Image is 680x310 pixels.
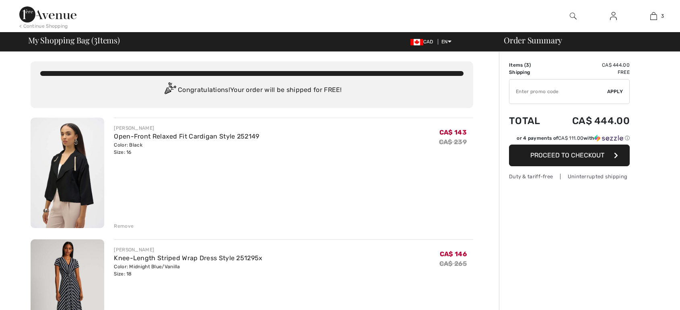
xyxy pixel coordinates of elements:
[494,36,675,44] div: Order Summary
[607,88,623,95] span: Apply
[114,263,262,277] div: Color: Midnight Blue/Vanilla Size: 18
[114,133,259,140] a: Open-Front Relaxed Fit Cardigan Style 252149
[162,82,178,98] img: Congratulation2.svg
[551,61,630,69] td: CA$ 444.00
[650,11,657,21] img: My Bag
[114,124,259,132] div: [PERSON_NAME]
[439,138,467,146] s: CA$ 239
[28,36,120,44] span: My Shopping Bag ( Items)
[558,135,583,141] span: CA$ 111.00
[114,254,262,262] a: Knee-Length Striped Wrap Dress Style 251295x
[509,107,551,135] td: Total
[509,135,630,145] div: or 4 payments ofCA$ 111.00withSezzle Click to learn more about Sezzle
[114,246,262,253] div: [PERSON_NAME]
[509,80,607,104] input: Promo code
[440,250,467,258] span: CA$ 146
[410,39,423,45] img: Canadian Dollar
[610,11,617,21] img: My Info
[31,118,104,228] img: Open-Front Relaxed Fit Cardigan Style 252149
[19,6,76,22] img: 1ère Avenue
[530,151,604,159] span: Proceed to Checkout
[604,11,623,21] a: Sign In
[594,135,623,142] img: Sezzle
[441,39,451,45] span: EN
[439,128,467,136] span: CA$ 143
[570,11,577,21] img: search the website
[661,12,664,20] span: 3
[509,173,630,180] div: Duty & tariff-free | Uninterrupted shipping
[517,135,630,142] div: or 4 payments of with
[40,82,464,98] div: Congratulations! Your order will be shipped for FREE!
[509,145,630,166] button: Proceed to Checkout
[526,62,529,68] span: 3
[509,61,551,69] td: Items ( )
[509,69,551,76] td: Shipping
[114,141,259,156] div: Color: Black Size: 16
[439,260,467,267] s: CA$ 265
[634,11,673,21] a: 3
[94,34,97,45] span: 3
[410,39,437,45] span: CAD
[551,69,630,76] td: Free
[19,22,68,30] div: < Continue Shopping
[551,107,630,135] td: CA$ 444.00
[114,222,134,230] div: Remove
